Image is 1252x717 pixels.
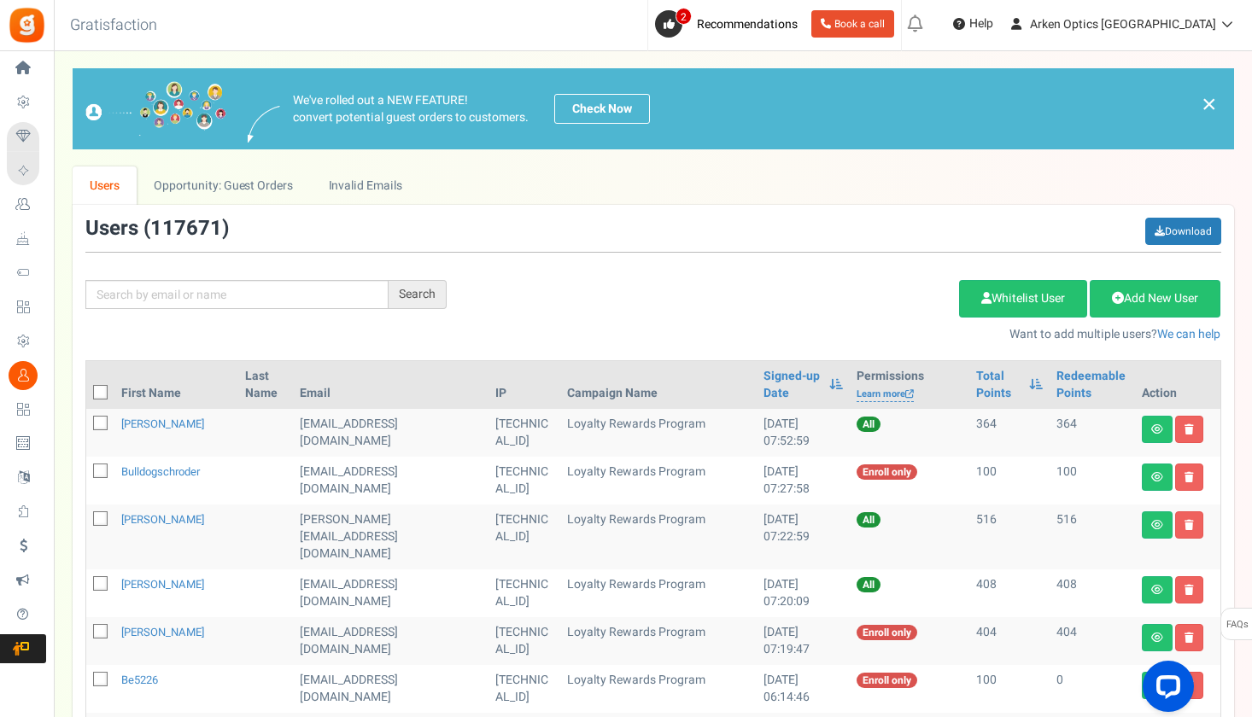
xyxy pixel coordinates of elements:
td: 516 [1050,504,1135,569]
p: Want to add multiple users? [472,326,1221,343]
td: [DATE] 07:20:09 [757,569,849,617]
th: First Name [114,361,238,409]
i: View details [1151,632,1163,643]
td: [TECHNICAL_ID] [489,569,560,617]
span: Enroll only [857,673,917,688]
td: Loyalty Rewards Program [560,665,757,713]
td: [DATE] 07:27:58 [757,457,849,504]
td: Loyalty Rewards Program [560,617,757,665]
td: 404 [1050,617,1135,665]
a: [PERSON_NAME] [121,624,204,640]
span: Arken Optics [GEOGRAPHIC_DATA] [1030,15,1216,33]
td: [TECHNICAL_ID] [489,504,560,569]
span: FAQs [1226,609,1249,641]
td: [DATE] 06:14:46 [757,665,849,713]
span: Enroll only [857,625,917,640]
img: images [85,81,226,137]
a: × [1202,94,1217,114]
span: All [857,417,880,432]
td: [TECHNICAL_ID] [489,409,560,457]
i: Delete user [1185,424,1194,434]
th: Email [293,361,489,409]
td: 100 [969,457,1050,504]
div: Search [389,280,447,309]
th: Last Name [238,361,293,409]
img: Gratisfaction [8,6,46,44]
td: 408 [1050,569,1135,617]
td: 516 [969,504,1050,569]
td: 364 [1050,409,1135,457]
h3: Users ( ) [85,218,229,240]
span: 2 [676,8,692,25]
span: 117671 [150,213,222,243]
td: [DATE] 07:22:59 [757,504,849,569]
td: 404 [969,617,1050,665]
img: images [248,106,280,143]
td: Loyalty Rewards Program [560,569,757,617]
th: Permissions [850,361,969,409]
td: 364 [969,409,1050,457]
th: Action [1135,361,1220,409]
h3: Gratisfaction [51,9,176,43]
a: Help [946,10,1000,38]
td: [EMAIL_ADDRESS][DOMAIN_NAME] [293,409,489,457]
td: [EMAIL_ADDRESS][DOMAIN_NAME] [293,569,489,617]
a: [PERSON_NAME] [121,511,204,528]
td: 100 [969,665,1050,713]
a: Download [1145,218,1221,245]
a: Users [73,166,137,205]
a: 2 Recommendations [655,10,804,38]
span: All [857,577,880,592]
i: View details [1151,585,1163,595]
a: bulldogschroder [121,463,200,480]
td: General [293,617,489,665]
a: Signed-up Date [763,368,820,402]
td: 0 [1050,665,1135,713]
td: Loyalty Rewards Program [560,409,757,457]
i: Delete user [1185,520,1194,530]
a: Check Now [554,94,650,124]
a: Opportunity: Guest Orders [137,166,310,205]
a: [PERSON_NAME] [121,576,204,592]
a: We can help [1157,325,1220,343]
a: be5226 [121,672,158,688]
td: Loyalty Rewards Program [560,457,757,504]
td: Loyalty Rewards Program [560,504,757,569]
span: Enroll only [857,464,917,480]
i: View details [1151,520,1163,530]
a: Book a call [811,10,894,38]
i: View details [1151,424,1163,434]
td: 408 [969,569,1050,617]
a: Whitelist User [959,280,1087,318]
td: [DATE] 07:19:47 [757,617,849,665]
i: View details [1151,472,1163,482]
p: We've rolled out a NEW FEATURE! convert potential guest orders to customers. [293,92,529,126]
a: Redeemable Points [1056,368,1128,402]
span: Recommendations [697,15,798,33]
a: Invalid Emails [311,166,419,205]
a: Learn more [857,388,914,402]
input: Search by email or name [85,280,389,309]
i: Delete user [1185,632,1194,643]
td: [PERSON_NAME][EMAIL_ADDRESS][DOMAIN_NAME] [293,504,489,569]
td: [TECHNICAL_ID] [489,617,560,665]
td: 100 [1050,457,1135,504]
th: Campaign Name [560,361,757,409]
td: [TECHNICAL_ID] [489,457,560,504]
a: [PERSON_NAME] [121,416,204,432]
span: All [857,512,880,528]
span: Help [965,15,993,32]
td: General [293,665,489,713]
td: [TECHNICAL_ID] [489,665,560,713]
a: Total Points [976,368,1021,402]
td: [DATE] 07:52:59 [757,409,849,457]
i: Delete user [1185,472,1194,482]
th: IP [489,361,560,409]
i: Delete user [1185,585,1194,595]
td: General [293,457,489,504]
a: Add New User [1090,280,1220,318]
